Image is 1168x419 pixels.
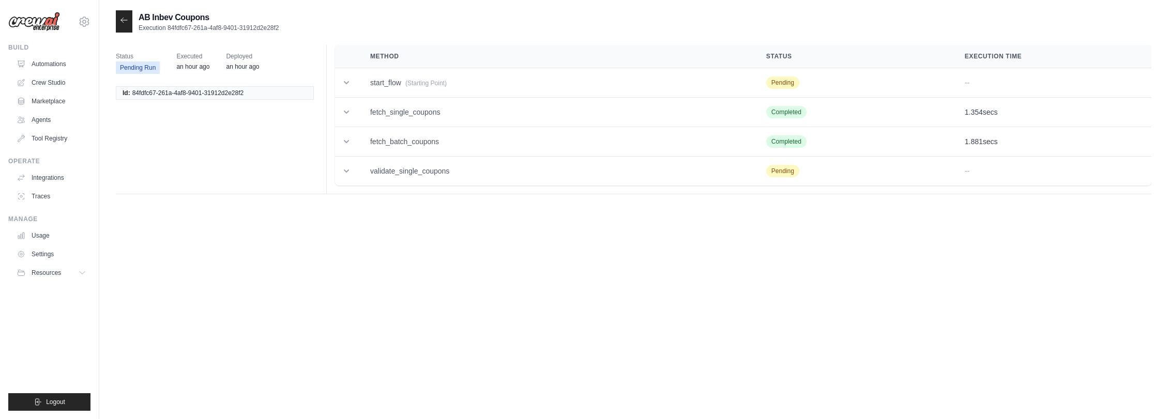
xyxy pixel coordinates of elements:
[965,167,969,175] span: --
[226,51,259,61] span: Deployed
[766,76,799,89] span: Pending
[8,12,60,32] img: Logo
[32,269,61,277] span: Resources
[766,135,807,148] span: Completed
[952,127,1151,157] td: secs
[965,137,983,146] span: 1.881
[766,165,799,177] span: Pending
[46,398,65,406] span: Logout
[116,51,160,61] span: Status
[226,63,259,70] time: September 16, 2025 at 15:36 GMT-3
[132,89,244,97] span: 84fdfc67-261a-4af8-9401-31912d2e28f2
[8,157,90,165] div: Operate
[358,157,754,186] td: validate_single_coupons
[358,127,754,157] td: fetch_batch_coupons
[8,393,90,411] button: Logout
[405,80,447,87] span: (Starting Point)
[12,246,90,262] a: Settings
[12,93,90,110] a: Marketplace
[754,45,952,68] th: Status
[1116,369,1168,419] div: Widget de chat
[965,79,969,87] span: --
[358,68,754,98] td: start_flow
[8,43,90,52] div: Build
[965,108,983,116] span: 1.354
[1116,369,1168,419] iframe: Chat Widget
[139,24,279,32] p: Execution 84fdfc67-261a-4af8-9401-31912d2e28f2
[12,130,90,147] a: Tool Registry
[176,51,209,61] span: Executed
[176,63,209,70] time: September 16, 2025 at 16:02 GMT-3
[8,215,90,223] div: Manage
[12,56,90,72] a: Automations
[952,98,1151,127] td: secs
[358,45,754,68] th: Method
[116,61,160,74] span: Pending Run
[358,98,754,127] td: fetch_single_coupons
[12,265,90,281] button: Resources
[12,74,90,91] a: Crew Studio
[952,45,1151,68] th: Execution Time
[12,112,90,128] a: Agents
[12,188,90,205] a: Traces
[139,11,279,24] h2: AB Inbev Coupons
[12,169,90,186] a: Integrations
[123,89,130,97] span: Id:
[12,227,90,244] a: Usage
[766,106,807,118] span: Completed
